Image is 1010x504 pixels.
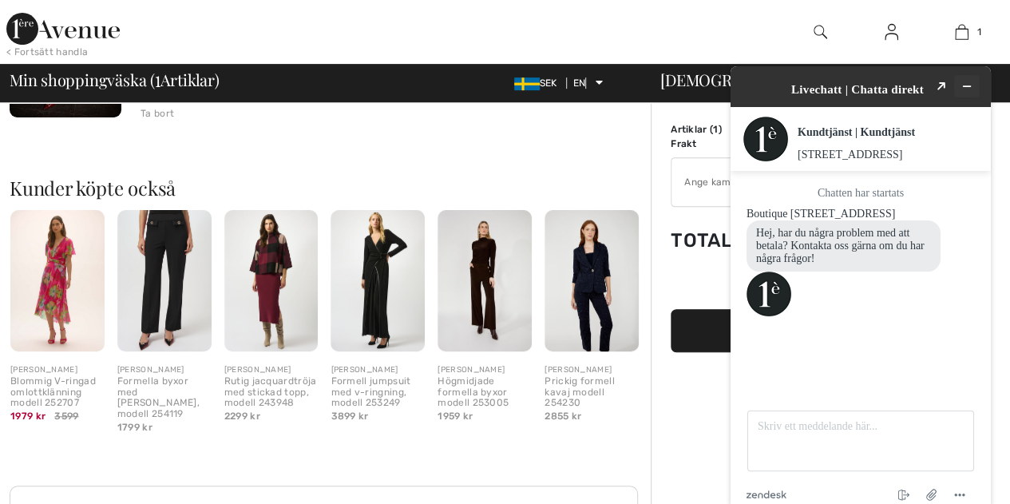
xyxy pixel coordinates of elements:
font: Kunder köpte också [10,175,176,200]
img: Prickig formell kavaj modell 254230 [545,210,639,351]
font: 3899 kr [331,411,368,422]
img: 1ère Avenue [6,13,120,45]
font: 1 [976,26,980,38]
button: Bifoga fil [208,438,233,458]
img: Svenska Frona [514,77,540,90]
a: 1 [927,22,996,42]
font: Prickig formell kavaj modell 254230 [545,375,615,409]
input: Kampanjkod [671,158,842,206]
font: [PERSON_NAME] [224,365,291,375]
font: 3599 [54,411,78,422]
font: [PERSON_NAME] [331,365,398,375]
img: Min information [885,22,898,42]
img: Högmidjade formella byxor modell 253005 [438,210,532,351]
img: sök på webbplatsen [814,22,827,42]
font: Artiklar) [160,69,220,90]
font: Blommig V-ringad omlottklänning modell 252707 [10,375,96,409]
font: 1 [155,64,160,92]
span: Chat [35,11,68,26]
font: [PERSON_NAME] [438,365,505,375]
font: 2299 kr [224,411,260,422]
font: 1959 kr [438,411,473,422]
font: Högmidjade formella byxor modell 253005 [438,375,509,409]
font: SEK [540,77,557,89]
img: Min väska [955,22,968,42]
font: EN [573,77,586,89]
font: Ta bort [141,108,174,119]
a: Logga in [872,22,911,42]
font: 1799 kr [117,422,152,433]
img: Blommig V-ringad omlottklänning modell 252707 [10,210,105,351]
font: 1979 kr [10,411,46,422]
font: [PERSON_NAME] [117,365,184,375]
button: Meny [236,439,261,458]
img: Formella byxor med mellanhög midja, modell 254119 [117,210,212,351]
button: Avsluta chatten [180,439,205,458]
img: Formell jumpsuit med v-ringning, modell 253249 [331,210,425,351]
font: Formella byxor med [PERSON_NAME], modell 254119 [117,375,200,419]
font: 2855 kr [545,411,581,422]
font: Formell jumpsuit med v-ringning, modell 253249 [331,375,410,409]
font: Rutig jacquardtröja med stickad topp, modell 243948 [224,375,317,409]
font: Artiklar ( [671,124,713,135]
font: Total [671,229,733,252]
iframe: PayPal [671,268,910,304]
font: [PERSON_NAME] [10,365,77,375]
img: Rutig jacquardtröja med stickad topp, modell 243948 [224,210,319,351]
font: Frakt [671,138,697,149]
font: [PERSON_NAME] [545,365,612,375]
font: Min shoppingväska ( [10,69,155,90]
iframe: Hitta mer information här [711,47,1010,504]
button: Gå till kassan [671,309,910,352]
font: [DEMOGRAPHIC_DATA] [660,69,833,90]
font: < Fortsätt handla [6,46,88,58]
